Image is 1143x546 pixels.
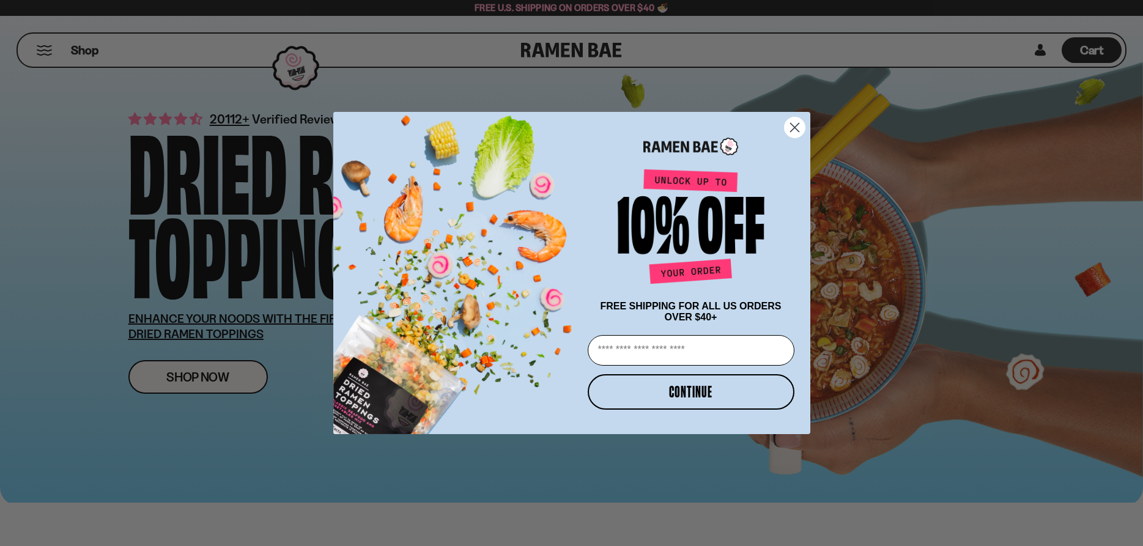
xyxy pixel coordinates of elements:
[784,117,805,138] button: Close dialog
[643,136,738,157] img: Ramen Bae Logo
[588,374,794,410] button: CONTINUE
[615,169,768,289] img: Unlock up to 10% off
[600,301,781,322] span: FREE SHIPPING FOR ALL US ORDERS OVER $40+
[333,101,583,434] img: ce7035ce-2e49-461c-ae4b-8ade7372f32c.png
